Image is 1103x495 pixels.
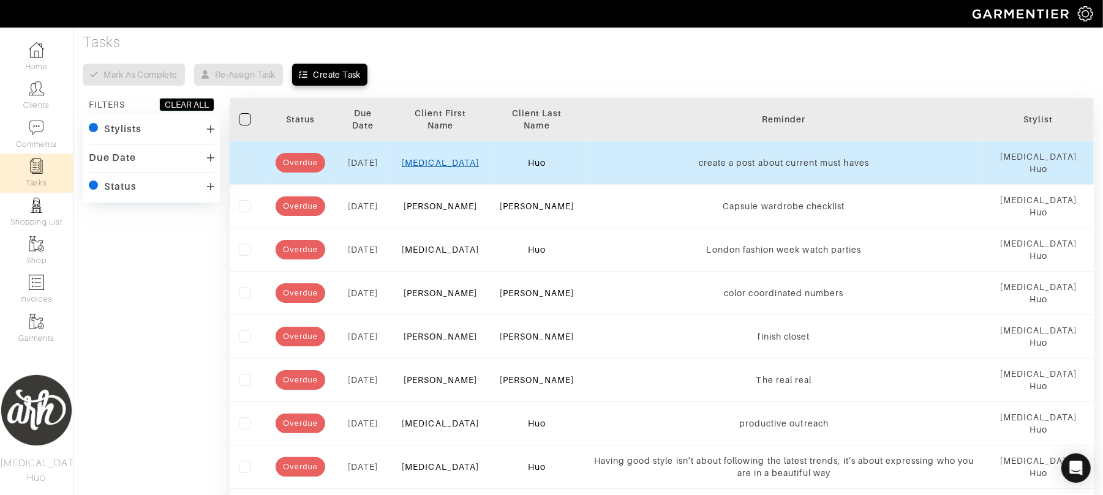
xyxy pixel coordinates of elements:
[29,314,44,329] img: garments-icon-b7da505a4dc4fd61783c78ac3ca0ef83fa9d6f193b1c9dc38574b1d14d53ca28.png
[276,287,325,299] span: Overdue
[528,158,546,168] a: Huo
[594,455,974,479] div: Having good style isn’t about following the latest trends, it’s about expressing who you are in a...
[29,158,44,174] img: reminder-icon-8004d30b9f0a5d33ae49ab947aed9ed385cf756f9e5892f1edd6e32f2345188e.png
[500,332,574,341] a: [PERSON_NAME]
[348,332,378,341] span: [DATE]
[594,157,974,169] div: create a post about current must haves
[402,419,479,428] a: [MEDICAL_DATA]
[992,411,1085,436] div: [MEDICAL_DATA] Huo
[348,158,378,168] span: [DATE]
[276,113,325,125] div: Status
[348,419,378,428] span: [DATE]
[966,3,1078,24] img: garmentier-logo-header-white-b43fb05a5012e4ada735d5af1a66efaba907eab6374d6393d1fbf88cb4ef424d.png
[594,200,974,212] div: Capsule wardrobe checklist
[314,69,361,81] div: Create Task
[29,275,44,290] img: orders-icon-0abe47150d42831381b5fb84f609e132dff9fe21cb692f30cb5eec754e2cba89.png
[83,34,1094,51] h4: Tasks
[500,201,574,211] a: [PERSON_NAME]
[29,42,44,58] img: dashboard-icon-dbcd8f5a0b271acd01030246c82b418ddd0df26cd7fceb0bd07c9910d44c42f6.png
[276,417,325,430] span: Overdue
[404,375,478,385] a: [PERSON_NAME]
[29,120,44,135] img: comment-icon-a0a6a9ef722e966f86d9cbdc48e553b5cf19dbc54f86b18d962a5391bc8f6eb6.png
[402,245,479,255] a: [MEDICAL_DATA]
[165,99,209,111] div: CLEAR ALL
[402,462,479,472] a: [MEDICAL_DATA]
[276,374,325,386] span: Overdue
[992,237,1085,262] div: [MEDICAL_DATA] Huo
[1061,453,1091,483] div: Open Intercom Messenger
[992,368,1085,392] div: [MEDICAL_DATA] Huo
[528,245,546,255] a: Huo
[292,64,367,86] button: Create Task
[404,201,478,211] a: [PERSON_NAME]
[276,200,325,212] span: Overdue
[992,281,1085,305] div: [MEDICAL_DATA] Huo
[29,198,44,213] img: stylists-icon-eb353228a002819b7ec25b43dbf5f0378dd9e0616d9560372ff212230b889e62.png
[594,244,974,256] div: London fashion week watch parties
[402,158,479,168] a: [MEDICAL_DATA]
[29,236,44,251] img: garments-icon-b7da505a4dc4fd61783c78ac3ca0ef83fa9d6f193b1c9dc38574b1d14d53ca28.png
[348,375,378,385] span: [DATE]
[594,287,974,299] div: color coordinated numbers
[499,107,576,132] div: Client Last Name
[29,81,44,96] img: clients-icon-6bae9207a08558b7cb47a8932f037763ab4055f8c8b6bfacd5dc20c3e0201464.png
[594,417,974,430] div: productive outreach
[276,330,325,343] span: Overdue
[104,181,137,193] div: Status
[594,330,974,343] div: finish closet
[348,245,378,255] span: [DATE]
[348,462,378,472] span: [DATE]
[276,244,325,256] span: Overdue
[1078,6,1093,21] img: gear-icon-white-bd11855cb880d31180b6d7d6211b90ccbf57a29d726f0c71d8c61bd08dd39cc2.png
[404,288,478,298] a: [PERSON_NAME]
[404,332,478,341] a: [PERSON_NAME]
[276,461,325,473] span: Overdue
[992,455,1085,479] div: [MEDICAL_DATA] Huo
[348,288,378,298] span: [DATE]
[104,123,141,135] div: Stylists
[528,462,546,472] a: Huo
[344,107,383,132] div: Due Date
[594,374,974,386] div: The real real
[992,194,1085,218] div: [MEDICAL_DATA] Huo
[159,98,214,111] button: CLEAR ALL
[992,324,1085,349] div: [MEDICAL_DATA] Huo
[89,99,125,111] div: FILTERS
[594,113,974,125] div: Reminder
[500,288,574,298] a: [PERSON_NAME]
[528,419,546,428] a: Huo
[992,113,1085,125] div: Stylist
[276,157,325,169] span: Overdue
[500,375,574,385] a: [PERSON_NAME]
[992,151,1085,175] div: [MEDICAL_DATA] Huo
[401,107,480,132] div: Client First Name
[89,152,136,164] div: Due Date
[348,201,378,211] span: [DATE]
